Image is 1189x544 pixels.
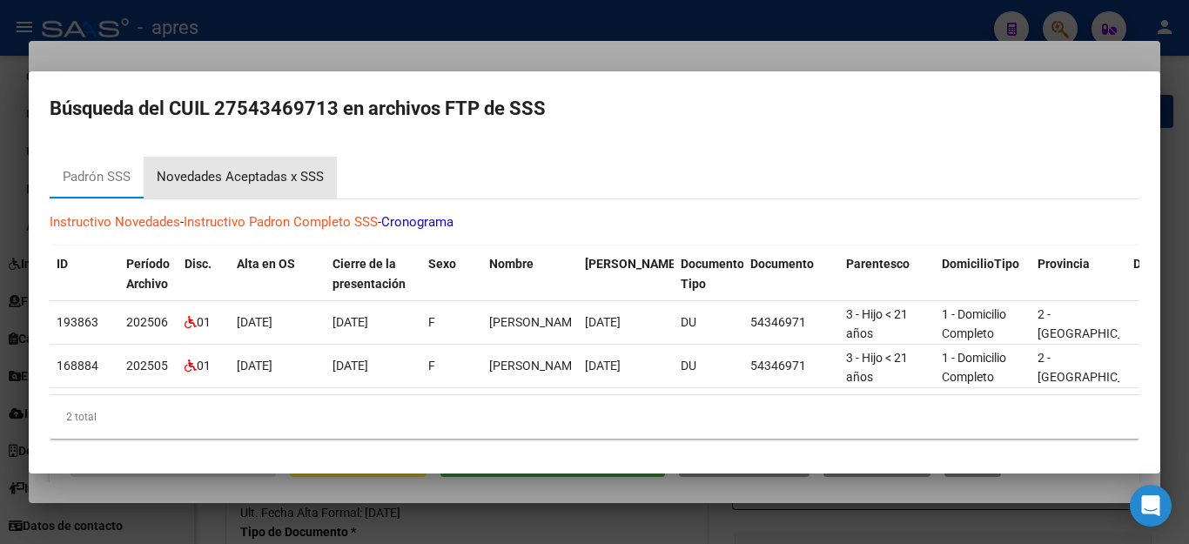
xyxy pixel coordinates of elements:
div: 01 [185,356,223,376]
span: F [428,359,435,373]
span: 2 - [GEOGRAPHIC_DATA] [1038,351,1155,385]
span: Alta en OS [237,257,295,271]
div: 2 total [50,395,1139,439]
datatable-header-cell: Documento [743,245,839,303]
datatable-header-cell: Cierre de la presentación [326,245,421,303]
span: ID [57,257,68,271]
span: Disc. [185,257,212,271]
div: Novedades Aceptadas x SSS [157,167,324,187]
span: [DATE] [585,359,621,373]
span: Documento Tipo [681,257,744,291]
div: Open Intercom Messenger [1130,485,1172,527]
h2: Búsqueda del CUIL 27543469713 en archivos FTP de SSS [50,92,1139,125]
div: 54346971 [750,356,832,376]
span: [DATE] [585,315,621,329]
div: 54346971 [750,312,832,332]
div: Padrón SSS [63,167,131,187]
span: CANTERO RENATA ISABELLA [489,359,582,373]
span: [DATE] [333,315,368,329]
span: 1 - Domicilio Completo [942,307,1006,341]
span: Documento [750,257,814,271]
datatable-header-cell: Documento Tipo [674,245,743,303]
span: [DATE] [237,315,272,329]
span: Nombre [489,257,534,271]
div: DU [681,356,736,376]
span: [DATE] [333,359,368,373]
datatable-header-cell: Disc. [178,245,230,303]
span: Cierre de la presentación [333,257,406,291]
span: 202506 [126,315,168,329]
datatable-header-cell: Sexo [421,245,482,303]
span: Parentesco [846,257,910,271]
span: CANTERO RENATA ISABELLA [489,315,582,329]
p: - - [50,212,1139,232]
a: Instructivo Novedades [50,214,180,230]
datatable-header-cell: Nombre [482,245,578,303]
span: 3 - Hijo < 21 años [846,351,908,385]
datatable-header-cell: Fecha Nac. [578,245,674,303]
span: 2 - [GEOGRAPHIC_DATA] [1038,307,1155,341]
a: Instructivo Padron Completo SSS [184,214,378,230]
span: 168884 [57,359,98,373]
datatable-header-cell: DomicilioTipo [935,245,1031,303]
span: 3 - Hijo < 21 años [846,307,908,341]
datatable-header-cell: Provincia [1031,245,1126,303]
div: 01 [185,312,223,332]
span: [PERSON_NAME]. [585,257,682,271]
span: 193863 [57,315,98,329]
span: DomicilioTipo [942,257,1019,271]
span: Provincia [1038,257,1090,271]
span: [DATE] [237,359,272,373]
a: Cronograma [381,214,453,230]
datatable-header-cell: ID [50,245,119,303]
datatable-header-cell: Alta en OS [230,245,326,303]
div: DU [681,312,736,332]
datatable-header-cell: Período Archivo [119,245,178,303]
span: Período Archivo [126,257,170,291]
span: 1 - Domicilio Completo [942,351,1006,385]
span: 202505 [126,359,168,373]
span: F [428,315,435,329]
datatable-header-cell: Parentesco [839,245,935,303]
span: Sexo [428,257,456,271]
